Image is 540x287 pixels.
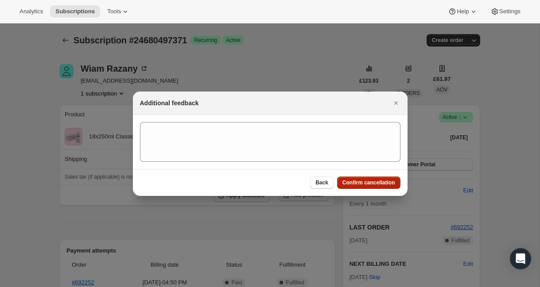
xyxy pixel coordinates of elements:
[499,8,521,15] span: Settings
[310,176,334,189] button: Back
[19,8,43,15] span: Analytics
[107,8,121,15] span: Tools
[390,97,402,109] button: Close
[443,5,483,18] button: Help
[315,179,328,186] span: Back
[342,179,395,186] span: Confirm cancellation
[50,5,100,18] button: Subscriptions
[140,99,199,107] h2: Additional feedback
[337,176,400,189] button: Confirm cancellation
[55,8,95,15] span: Subscriptions
[14,5,48,18] button: Analytics
[102,5,135,18] button: Tools
[510,248,531,269] div: Open Intercom Messenger
[485,5,526,18] button: Settings
[457,8,469,15] span: Help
